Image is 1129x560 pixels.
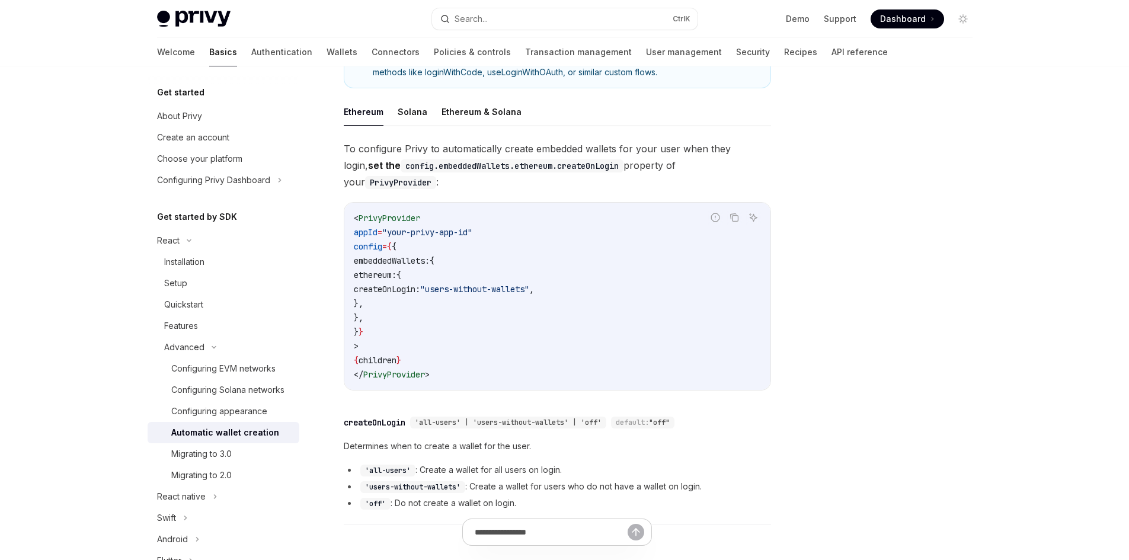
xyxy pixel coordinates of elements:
[327,38,357,66] a: Wallets
[148,358,299,379] a: Configuring EVM networks
[727,210,742,225] button: Copy the contents from the code block
[148,273,299,294] a: Setup
[360,481,465,493] code: 'users-without-wallets'
[251,38,312,66] a: Authentication
[831,38,888,66] a: API reference
[525,38,632,66] a: Transaction management
[354,255,430,266] span: embeddedWallets:
[415,418,602,427] span: 'all-users' | 'users-without-wallets' | 'off'
[359,327,363,337] span: }
[344,140,771,190] span: To configure Privy to automatically create embedded wallets for your user when they login, proper...
[148,148,299,169] a: Choose your platform
[148,465,299,486] a: Migrating to 2.0
[148,127,299,148] a: Create an account
[148,169,299,191] button: Configuring Privy Dashboard
[365,176,436,189] code: PrivyProvider
[354,369,363,380] span: </
[529,284,534,295] span: ,
[354,312,363,323] span: },
[354,227,378,238] span: appId
[432,8,698,30] button: Search...CtrlK
[368,159,623,171] strong: set the
[157,511,176,525] div: Swift
[382,227,472,238] span: "your-privy-app-id"
[387,241,392,252] span: {
[354,241,382,252] span: config
[148,379,299,401] a: Configuring Solana networks
[148,443,299,465] a: Migrating to 3.0
[344,98,383,126] button: Ethereum
[157,11,231,27] img: light logo
[824,13,856,25] a: Support
[148,294,299,315] a: Quickstart
[475,519,628,545] input: Ask a question...
[359,355,396,366] span: children
[455,12,488,26] div: Search...
[354,298,363,309] span: },
[157,85,204,100] h5: Get started
[171,447,232,461] div: Migrating to 3.0
[420,284,529,295] span: "users-without-wallets"
[784,38,817,66] a: Recipes
[708,210,723,225] button: Report incorrect code
[148,422,299,443] a: Automatic wallet creation
[157,532,188,546] div: Android
[157,152,242,166] div: Choose your platform
[646,38,722,66] a: User management
[396,355,401,366] span: }
[164,319,198,333] div: Features
[344,479,771,494] li: : Create a wallet for users who do not have a wallet on login.
[359,213,420,223] span: PrivyProvider
[442,98,522,126] button: Ethereum & Solana
[209,38,237,66] a: Basics
[164,297,203,312] div: Quickstart
[171,383,284,397] div: Configuring Solana networks
[354,327,359,337] span: }
[360,465,415,476] code: 'all-users'
[616,418,649,427] span: default:
[148,486,299,507] button: React native
[344,463,771,477] li: : Create a wallet for all users on login.
[157,489,206,504] div: React native
[148,251,299,273] a: Installation
[649,418,670,427] span: "off"
[148,529,299,550] button: Android
[157,109,202,123] div: About Privy
[164,255,204,269] div: Installation
[171,361,276,376] div: Configuring EVM networks
[954,9,973,28] button: Toggle dark mode
[148,105,299,127] a: About Privy
[354,284,420,295] span: createOnLogin:
[354,213,359,223] span: <
[382,241,387,252] span: =
[378,227,382,238] span: =
[344,417,405,428] div: createOnLogin
[786,13,810,25] a: Demo
[398,98,427,126] button: Solana
[164,340,204,354] div: Advanced
[148,230,299,251] button: React
[344,496,771,510] li: : Do not create a wallet on login.
[354,270,396,280] span: ethereum:
[157,210,237,224] h5: Get started by SDK
[880,13,926,25] span: Dashboard
[736,38,770,66] a: Security
[628,524,644,540] button: Send message
[157,130,229,145] div: Create an account
[434,38,511,66] a: Policies & controls
[673,14,690,24] span: Ctrl K
[148,337,299,358] button: Advanced
[360,498,391,510] code: 'off'
[871,9,944,28] a: Dashboard
[401,159,623,172] code: config.embeddedWallets.ethereum.createOnLogin
[396,270,401,280] span: {
[148,507,299,529] button: Swift
[157,233,180,248] div: React
[171,468,232,482] div: Migrating to 2.0
[354,341,359,351] span: >
[164,276,187,290] div: Setup
[430,255,434,266] span: {
[425,369,430,380] span: >
[157,38,195,66] a: Welcome
[746,210,761,225] button: Ask AI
